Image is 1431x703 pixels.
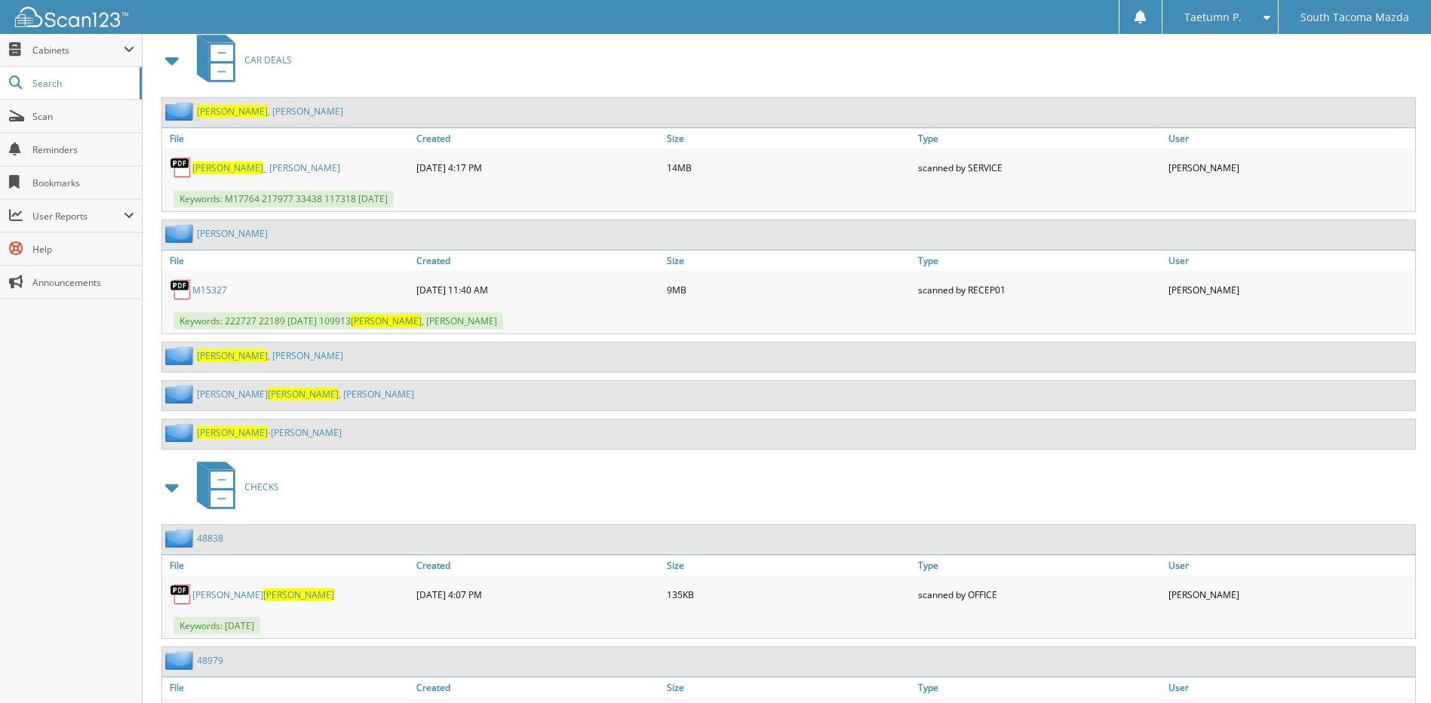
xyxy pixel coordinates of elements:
iframe: Chat Widget [1356,631,1431,703]
div: [DATE] 4:17 PM [413,152,663,183]
span: Keywords: M17764 217977 33438 117318 [DATE] [174,190,394,207]
img: folder2.png [165,102,197,121]
a: [PERSON_NAME][PERSON_NAME] [192,588,334,601]
div: scanned by OFFICE [914,579,1165,609]
a: File [162,555,413,576]
a: Created [413,677,663,698]
span: [PERSON_NAME] [263,588,334,601]
img: folder2.png [165,224,197,243]
a: Created [413,250,663,271]
div: [PERSON_NAME] [1165,579,1415,609]
img: folder2.png [165,423,197,442]
div: scanned by SERVICE [914,152,1165,183]
a: CHECKS [188,457,279,517]
span: Announcements [32,276,134,289]
a: CAR DEALS [188,30,292,90]
a: [PERSON_NAME]-[PERSON_NAME] [197,426,342,439]
span: [PERSON_NAME] [197,426,268,439]
a: Created [413,128,663,149]
a: User [1165,250,1415,271]
div: scanned by RECEP01 [914,275,1165,305]
span: [PERSON_NAME] [192,161,263,174]
span: Bookmarks [32,177,134,189]
span: Keywords: 222727 22189 [DATE] 109913 , [PERSON_NAME] [174,312,503,330]
img: folder2.png [165,529,197,548]
img: folder2.png [165,385,197,404]
a: Size [663,555,914,576]
a: [PERSON_NAME], [PERSON_NAME] [197,349,343,362]
a: 48838 [197,532,223,545]
a: Type [914,128,1165,149]
span: Cabinets [32,44,124,57]
span: [PERSON_NAME] [351,315,422,327]
a: [PERSON_NAME], [PERSON_NAME] [197,105,343,118]
img: PDF.png [170,278,192,301]
span: User Reports [32,210,124,223]
a: Size [663,677,914,698]
a: [PERSON_NAME] [197,227,268,240]
a: M15327 [192,284,227,296]
a: [PERSON_NAME]_ [PERSON_NAME] [192,161,340,174]
div: [PERSON_NAME] [1165,275,1415,305]
a: Type [914,250,1165,271]
div: [PERSON_NAME] [1165,152,1415,183]
a: User [1165,677,1415,698]
div: 135KB [663,579,914,609]
a: File [162,677,413,698]
a: User [1165,555,1415,576]
span: Keywords: [DATE] [174,617,260,634]
img: PDF.png [170,156,192,179]
a: 48979 [197,654,223,667]
div: [DATE] 4:07 PM [413,579,663,609]
img: folder2.png [165,346,197,365]
a: Size [663,250,914,271]
span: [PERSON_NAME] [197,349,268,362]
a: Created [413,555,663,576]
a: Type [914,555,1165,576]
span: South Tacoma Mazda [1300,13,1409,22]
img: PDF.png [170,583,192,606]
span: Scan [32,110,134,123]
a: User [1165,128,1415,149]
div: 14MB [663,152,914,183]
span: Taetumn P. [1184,13,1242,22]
span: CAR DEALS [244,54,292,66]
span: Help [32,243,134,256]
img: scan123-logo-white.svg [15,7,128,27]
span: [PERSON_NAME] [268,388,339,401]
a: Size [663,128,914,149]
span: Reminders [32,143,134,156]
span: CHECKS [244,480,279,493]
div: 9MB [663,275,914,305]
div: [DATE] 11:40 AM [413,275,663,305]
img: folder2.png [165,651,197,670]
span: Search [32,77,132,90]
a: File [162,250,413,271]
a: [PERSON_NAME][PERSON_NAME], [PERSON_NAME] [197,388,414,401]
a: File [162,128,413,149]
a: Type [914,677,1165,698]
span: [PERSON_NAME] [197,105,268,118]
